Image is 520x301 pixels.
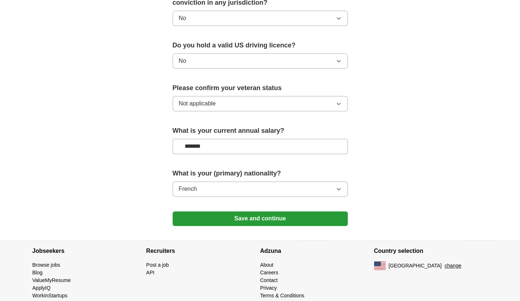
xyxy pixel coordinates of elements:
span: Not applicable [179,99,216,108]
a: Post a job [146,262,169,268]
a: API [146,270,155,275]
button: Save and continue [173,211,348,226]
span: [GEOGRAPHIC_DATA] [389,262,442,270]
a: Careers [260,270,278,275]
button: No [173,53,348,69]
a: Blog [32,270,43,275]
button: No [173,11,348,26]
a: ValueMyResume [32,277,71,283]
label: What is your current annual salary? [173,126,348,136]
button: Not applicable [173,96,348,111]
a: Privacy [260,285,277,291]
a: Contact [260,277,278,283]
a: Terms & Conditions [260,293,304,298]
label: Please confirm your veteran status [173,83,348,93]
a: About [260,262,274,268]
button: French [173,181,348,197]
button: change [444,262,461,270]
label: Do you hold a valid US driving licence? [173,40,348,50]
a: ApplyIQ [32,285,51,291]
span: French [179,185,197,193]
span: No [179,57,186,65]
h4: Country selection [374,241,488,261]
span: No [179,14,186,23]
a: WorkInStartups [32,293,68,298]
label: What is your (primary) nationality? [173,169,348,178]
a: Browse jobs [32,262,60,268]
img: US flag [374,261,386,270]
